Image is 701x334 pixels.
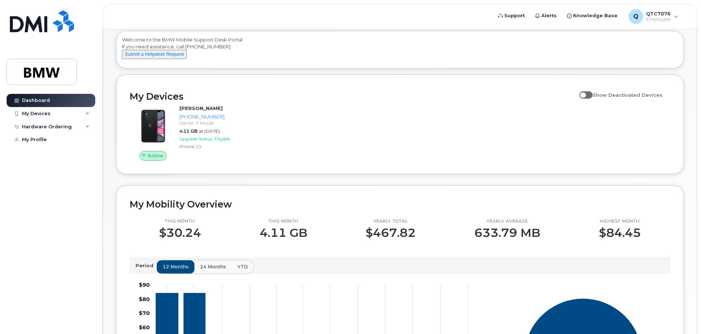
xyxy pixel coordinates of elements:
tspan: $90 [139,282,150,288]
span: Knowledge Base [573,12,617,19]
h2: My Mobility Overview [130,199,670,210]
span: 24 months [200,263,226,270]
a: Active[PERSON_NAME][PHONE_NUMBER]Carrier: T-Mobile4.11 GBat [DATE]Upgrade Status:EligibleiPhone 11 [130,105,258,161]
button: Submit a Helpdesk Request [122,50,187,59]
span: Q [633,12,638,21]
iframe: Messenger Launcher [669,302,696,329]
span: Show Deactivated Devices [593,92,663,98]
span: Upgrade Status: [179,136,213,142]
span: YTD [237,263,248,270]
span: 4.11 GB [179,128,197,134]
p: This month [260,219,307,224]
tspan: $80 [139,296,150,302]
span: Employee [646,16,671,22]
tspan: $70 [139,310,150,316]
img: iPhone_11.jpg [136,109,171,144]
div: Welcome to the BMW Mobile Support Desk Portal If you need assistance, call [PHONE_NUMBER]. [122,36,678,66]
p: This month [159,219,201,224]
p: 4.11 GB [260,226,307,239]
a: Alerts [530,8,562,23]
p: $467.82 [366,226,416,239]
div: [PHONE_NUMBER] [179,113,255,120]
a: Support [493,8,530,23]
p: Highest month [599,219,641,224]
span: QTC7076 [646,11,671,16]
span: at [DATE] [199,128,220,134]
span: Alerts [541,12,557,19]
p: Yearly average [474,219,540,224]
div: Carrier: T-Mobile [179,120,255,126]
p: 633.79 MB [474,226,540,239]
a: Knowledge Base [562,8,623,23]
strong: [PERSON_NAME] [179,105,223,111]
a: Submit a Helpdesk Request [122,51,187,57]
tspan: $60 [139,324,150,331]
p: $84.45 [599,226,641,239]
h2: My Devices [130,91,576,102]
p: $30.24 [159,226,201,239]
span: Active [148,152,163,159]
input: Show Deactivated Devices [579,88,585,94]
p: Period [136,262,156,269]
p: Yearly total [366,219,416,224]
span: Support [504,12,525,19]
div: QTC7076 [623,9,683,24]
div: iPhone 11 [179,143,255,150]
span: Eligible [215,136,230,142]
